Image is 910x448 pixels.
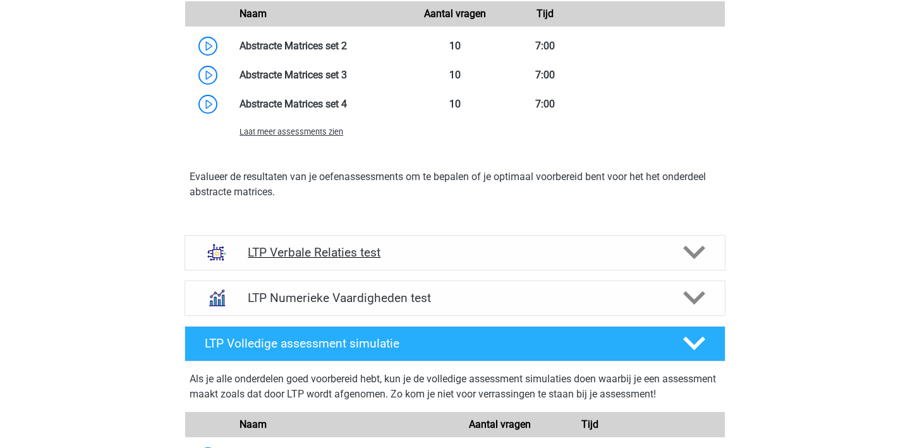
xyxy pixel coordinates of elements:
img: numeriek redeneren [200,281,233,314]
div: Abstracte Matrices set 2 [230,39,410,54]
div: Abstracte Matrices set 4 [230,97,410,112]
span: Laat meer assessments zien [240,127,343,136]
p: Evalueer de resultaten van je oefenassessments om te bepalen of je optimaal voorbereid bent voor ... [190,169,720,200]
a: numeriek redeneren LTP Numerieke Vaardigheden test [179,281,731,316]
div: Aantal vragen [455,417,545,432]
a: LTP Volledige assessment simulatie [179,326,731,361]
img: analogieen [200,236,233,269]
h4: LTP Verbale Relaties test [248,245,662,260]
div: Tijd [500,6,590,21]
div: Als je alle onderdelen goed voorbereid hebt, kun je de volledige assessment simulaties doen waarb... [190,372,720,407]
div: Abstracte Matrices set 3 [230,68,410,83]
a: analogieen LTP Verbale Relaties test [179,235,731,270]
div: Naam [230,6,410,21]
h4: LTP Volledige assessment simulatie [205,336,662,351]
div: Naam [230,417,455,432]
h4: LTP Numerieke Vaardigheden test [248,291,662,305]
div: Tijd [545,417,634,432]
div: Aantal vragen [410,6,500,21]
